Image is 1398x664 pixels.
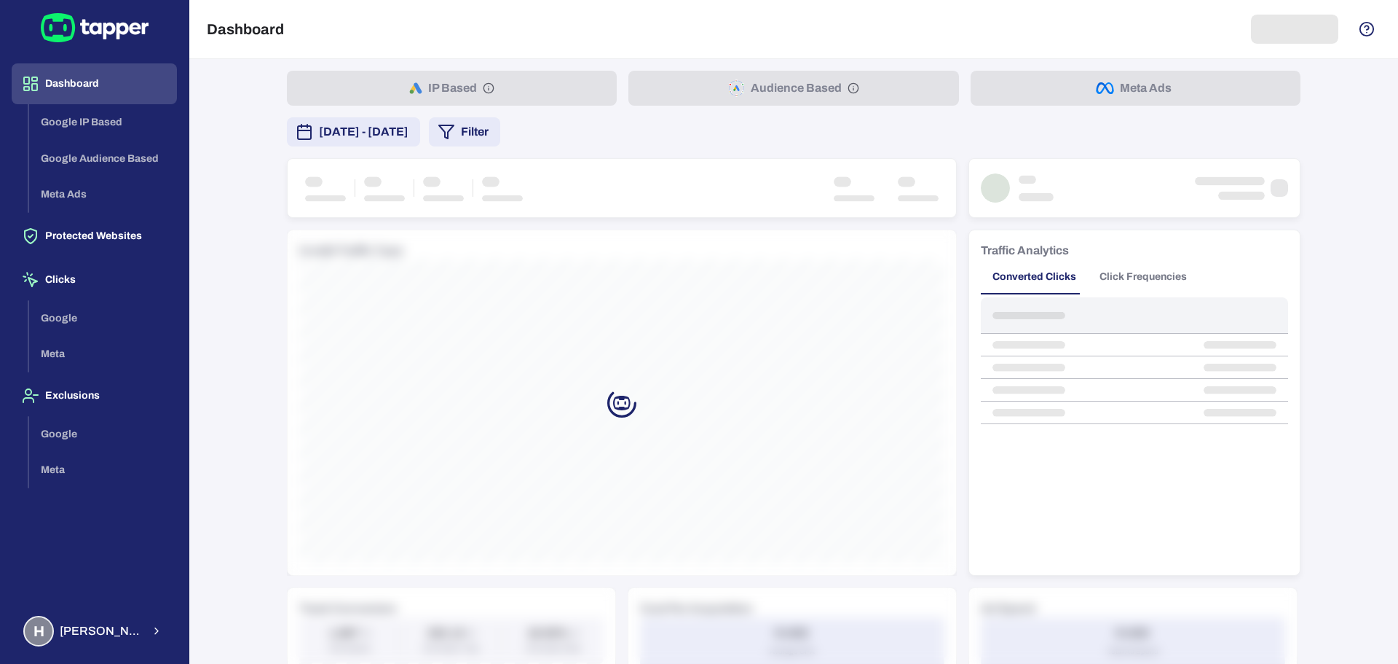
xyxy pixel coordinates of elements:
[60,624,142,638] span: [PERSON_NAME] Moaref
[12,273,177,285] a: Clicks
[1088,259,1198,294] button: Click Frequencies
[23,616,54,647] div: H
[287,117,420,147] button: [DATE] - [DATE]
[12,216,177,257] button: Protected Websites
[207,20,284,38] h5: Dashboard
[12,388,177,401] a: Exclusions
[12,63,177,104] button: Dashboard
[429,117,500,147] button: Filter
[12,77,177,89] a: Dashboard
[12,229,177,241] a: Protected Websites
[12,375,177,416] button: Exclusions
[12,610,177,652] button: H[PERSON_NAME] Moaref
[981,259,1088,294] button: Converted Clicks
[319,123,408,141] span: [DATE] - [DATE]
[981,242,1069,259] h6: Traffic Analytics
[12,259,177,300] button: Clicks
